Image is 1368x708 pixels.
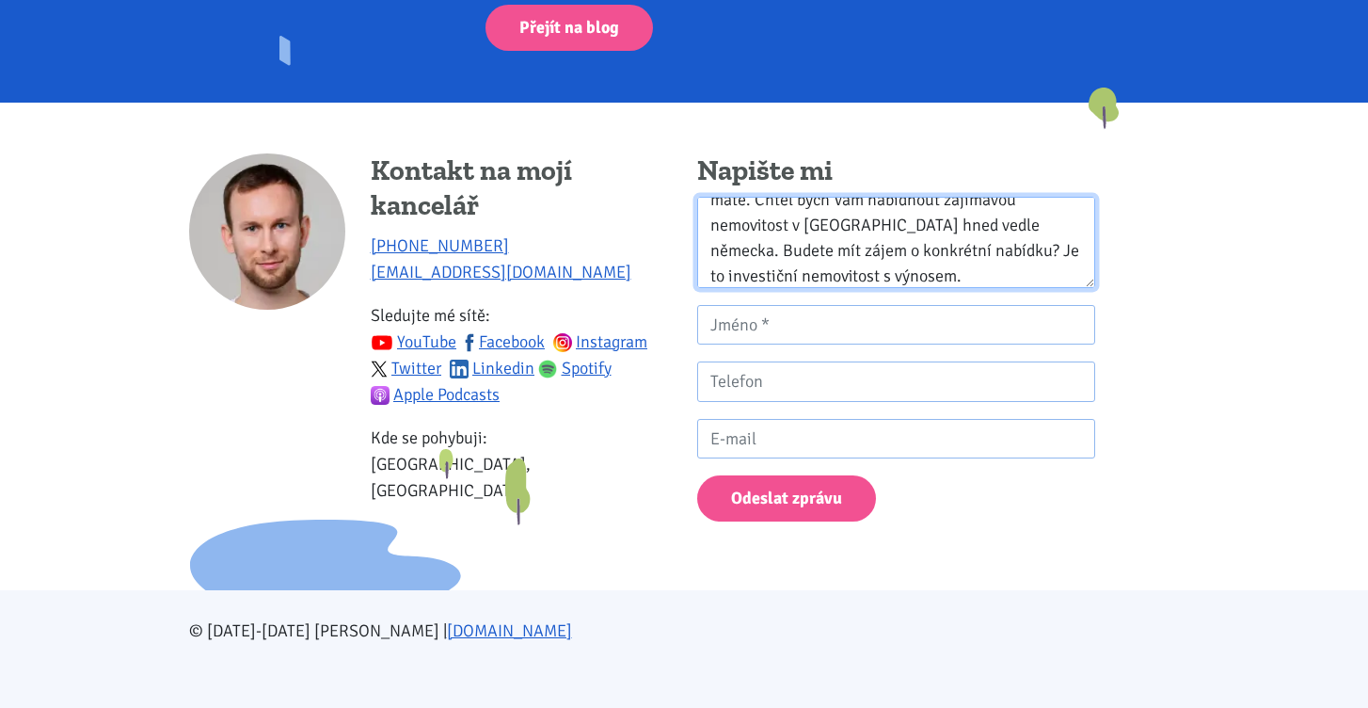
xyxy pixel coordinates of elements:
button: Odeslat zprávu [697,475,876,522]
a: Facebook [460,331,545,352]
img: Tomáš Kučera [189,153,345,310]
p: Kde se pohybuji: [GEOGRAPHIC_DATA], [GEOGRAPHIC_DATA] [371,425,672,504]
img: linkedin.svg [450,360,469,378]
a: YouTube [371,331,457,352]
a: Přejít na blog [485,5,653,51]
h4: Napište mi [697,153,1095,189]
a: Twitter [371,358,442,378]
a: Apple Podcasts [371,384,501,405]
p: Sledujte mé sítě: [371,302,672,408]
img: spotify.png [538,360,557,378]
img: apple-podcasts.png [371,386,390,405]
img: twitter.svg [371,361,388,378]
h4: Kontakt na mojí kancelář [371,153,672,224]
div: © [DATE]-[DATE] [PERSON_NAME] | [176,618,1192,644]
img: fb.svg [460,333,479,352]
img: youtube.svg [371,331,393,354]
form: Kontaktní formulář [697,197,1095,522]
a: Linkedin [450,358,535,378]
a: [PHONE_NUMBER] [371,235,509,256]
a: Instagram [553,331,648,352]
img: ig.svg [553,333,572,352]
a: [EMAIL_ADDRESS][DOMAIN_NAME] [371,262,631,282]
input: Jméno * [697,305,1095,346]
input: Telefon [697,362,1095,402]
a: [DOMAIN_NAME] [447,620,572,641]
input: E-mail [697,419,1095,459]
a: Spotify [538,358,612,378]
